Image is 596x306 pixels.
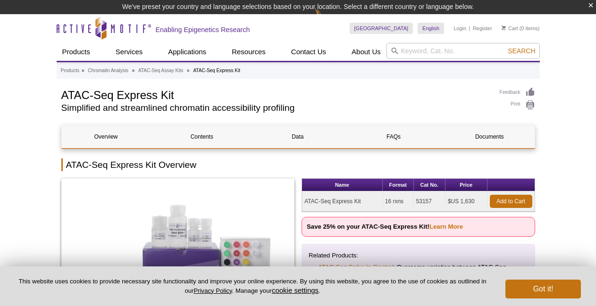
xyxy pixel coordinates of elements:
a: Overview [62,125,151,148]
a: English [418,23,444,34]
td: 16 rxns [383,191,414,212]
a: Resources [226,43,271,61]
a: Cart [502,25,518,32]
a: About Us [346,43,386,61]
img: Change Here [315,7,340,29]
td: $US 1,630 [445,191,487,212]
a: Chromatin Analysis [88,66,128,75]
strong: Save 25% on your ATAC-Seq Express Kit! [307,223,463,230]
li: | [469,23,470,34]
a: Data [253,125,342,148]
a: ATAC-Seq Assay Kits [138,66,183,75]
h2: ATAC-Seq Express Kit Overview [61,158,535,171]
li: : Overcome variation between ATAC-Seq datasets [318,263,519,281]
a: Products [57,43,96,61]
span: Search [508,47,535,55]
button: Got it! [505,280,581,298]
h2: Enabling Epigenetics Research [156,25,250,34]
li: » [132,68,135,73]
li: ATAC-Seq Express Kit [193,68,240,73]
a: FAQs [349,125,438,148]
li: (0 items) [502,23,540,34]
a: Feedback [500,87,535,98]
td: ATAC-Seq Express Kit [302,191,383,212]
a: [GEOGRAPHIC_DATA] [350,23,413,34]
a: Contact Us [285,43,332,61]
a: Add to Cart [490,195,532,208]
a: Applications [162,43,212,61]
a: Products [61,66,79,75]
a: Documents [445,125,534,148]
button: cookie settings [272,286,319,294]
th: Format [383,179,414,191]
img: Your Cart [502,25,506,30]
li: » [187,68,190,73]
input: Keyword, Cat. No. [386,43,540,59]
p: This website uses cookies to provide necessary site functionality and improve your online experie... [15,277,490,295]
a: Print [500,100,535,110]
li: » [82,68,84,73]
h1: ATAC-Seq Express Kit [61,87,490,101]
th: Name [302,179,383,191]
th: Cat No. [414,179,445,191]
button: Search [505,47,538,55]
h2: Simplified and streamlined chromatin accessibility profiling [61,104,490,112]
a: Privacy Policy [193,287,232,294]
td: 53157 [414,191,445,212]
a: Services [110,43,149,61]
p: Related Products: [309,251,528,260]
a: Learn More [429,223,463,230]
th: Price [445,179,487,191]
a: ATAC-Seq Spike-In Control [318,263,393,272]
a: Contents [158,125,246,148]
a: Register [473,25,492,32]
a: Login [453,25,466,32]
